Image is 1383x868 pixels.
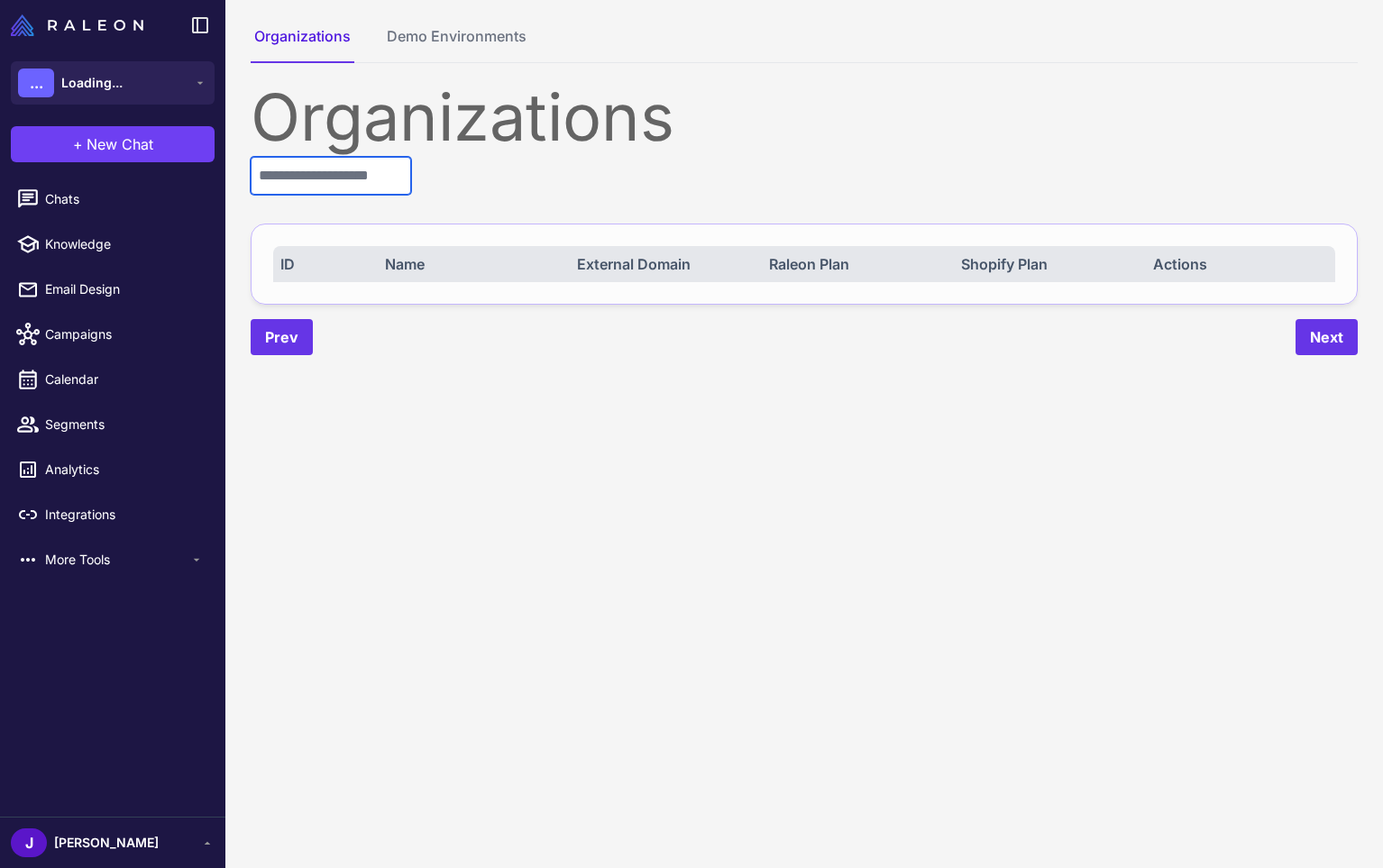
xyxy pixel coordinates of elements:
[45,324,204,344] span: Campaigns
[45,189,204,209] span: Chats
[7,225,218,263] a: Knowledge
[251,85,1358,150] div: Organizations
[11,14,143,36] img: Raleon Logo
[7,315,218,353] a: Campaigns
[251,319,313,355] button: Prev
[45,505,204,525] span: Integrations
[1153,253,1328,275] div: Actions
[54,833,159,853] span: [PERSON_NAME]
[7,496,218,534] a: Integrations
[11,828,47,857] div: J
[11,14,151,36] a: Raleon Logo
[45,415,204,434] span: Segments
[73,133,83,155] span: +
[1296,319,1358,355] button: Next
[18,69,54,97] div: ...
[769,253,944,275] div: Raleon Plan
[577,253,752,275] div: External Domain
[7,270,218,308] a: Email Design
[11,61,215,105] button: ...Loading...
[87,133,153,155] span: New Chat
[280,253,368,275] div: ID
[7,180,218,218] a: Chats
[961,253,1136,275] div: Shopify Plan
[45,279,204,299] span: Email Design
[7,361,218,398] a: Calendar
[45,460,204,480] span: Analytics
[383,25,530,63] button: Demo Environments
[251,25,354,63] button: Organizations
[45,234,204,254] span: Knowledge
[7,406,218,443] a: Segments
[45,370,204,389] span: Calendar
[61,73,123,93] span: Loading...
[45,550,189,570] span: More Tools
[7,451,218,489] a: Analytics
[385,253,560,275] div: Name
[11,126,215,162] button: +New Chat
